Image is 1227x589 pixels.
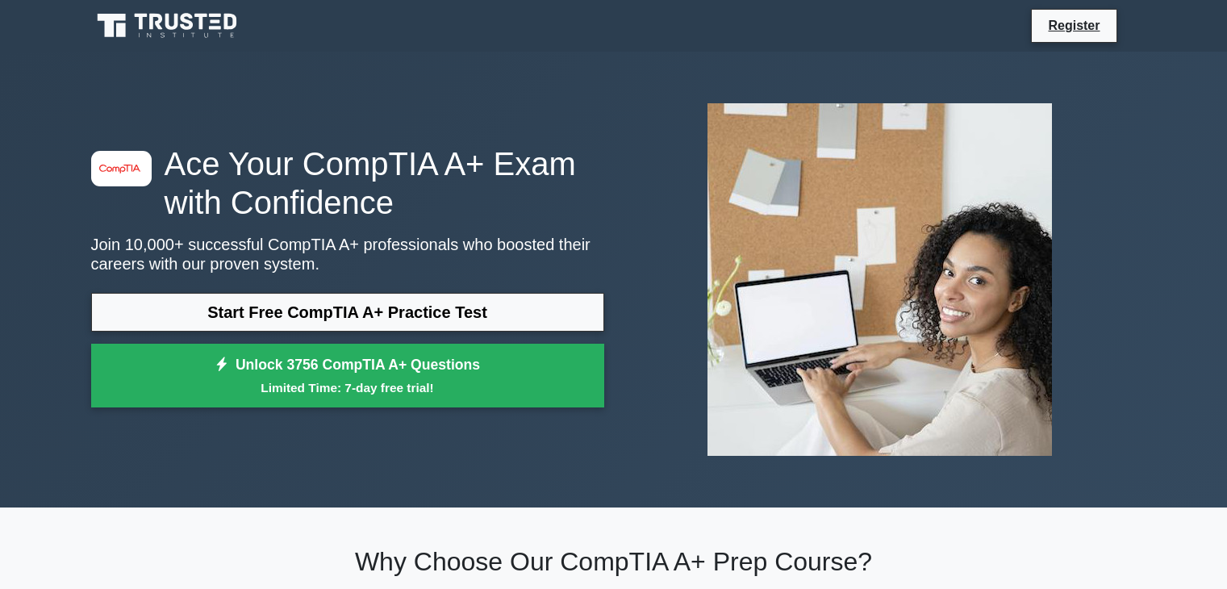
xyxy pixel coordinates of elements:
p: Join 10,000+ successful CompTIA A+ professionals who boosted their careers with our proven system. [91,235,604,274]
a: Unlock 3756 CompTIA A+ QuestionsLimited Time: 7-day free trial! [91,344,604,408]
small: Limited Time: 7-day free trial! [111,378,584,397]
a: Start Free CompTIA A+ Practice Test [91,293,604,332]
h2: Why Choose Our CompTIA A+ Prep Course? [91,546,1137,577]
a: Register [1038,15,1109,36]
h1: Ace Your CompTIA A+ Exam with Confidence [91,144,604,222]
